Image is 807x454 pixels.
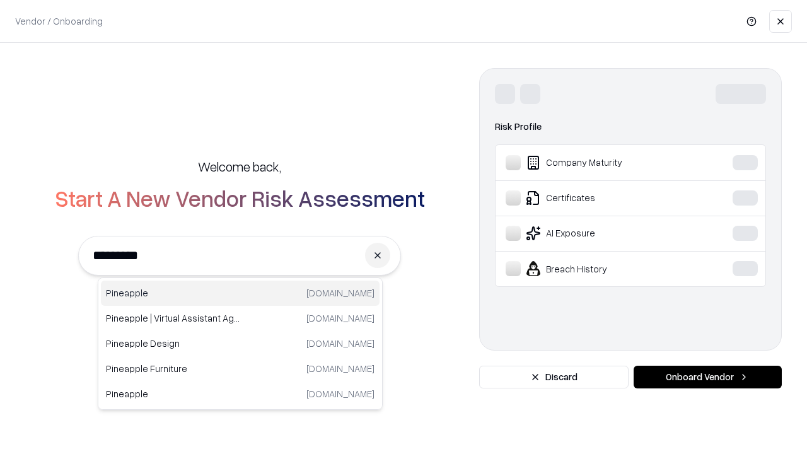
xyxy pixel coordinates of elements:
[306,387,374,400] p: [DOMAIN_NAME]
[106,362,240,375] p: Pineapple Furniture
[106,387,240,400] p: Pineapple
[98,277,383,410] div: Suggestions
[106,311,240,325] p: Pineapple | Virtual Assistant Agency
[106,286,240,300] p: Pineapple
[15,15,103,28] p: Vendor / Onboarding
[198,158,281,175] h5: Welcome back,
[506,155,694,170] div: Company Maturity
[306,311,374,325] p: [DOMAIN_NAME]
[506,226,694,241] div: AI Exposure
[506,261,694,276] div: Breach History
[306,337,374,350] p: [DOMAIN_NAME]
[495,119,766,134] div: Risk Profile
[306,286,374,300] p: [DOMAIN_NAME]
[479,366,629,388] button: Discard
[506,190,694,206] div: Certificates
[306,362,374,375] p: [DOMAIN_NAME]
[55,185,425,211] h2: Start A New Vendor Risk Assessment
[106,337,240,350] p: Pineapple Design
[634,366,782,388] button: Onboard Vendor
